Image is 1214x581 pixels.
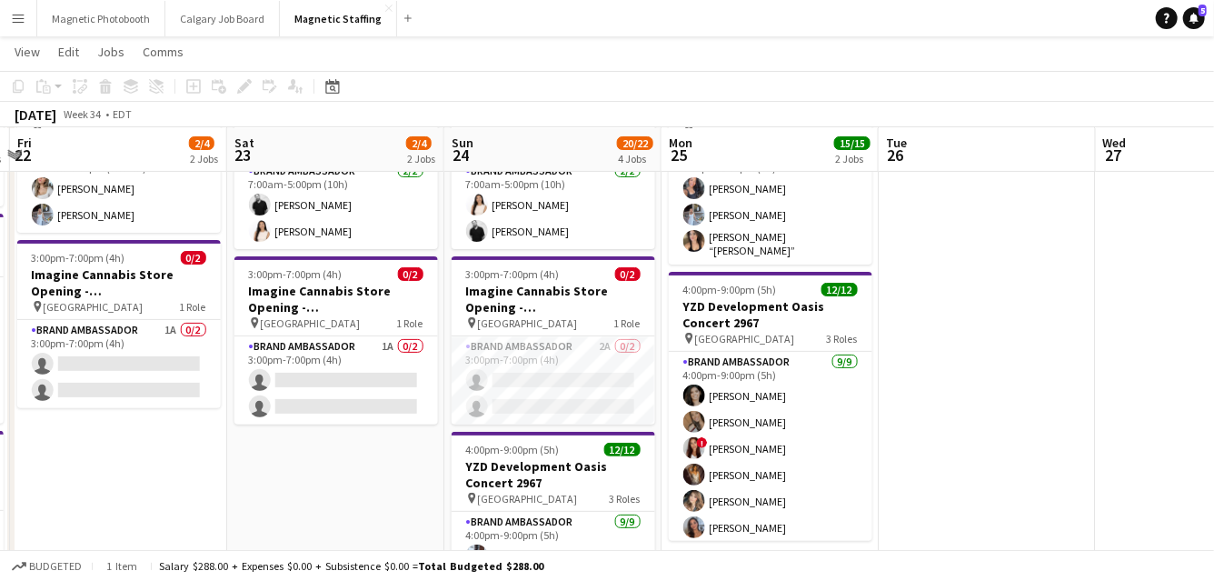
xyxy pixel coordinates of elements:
span: 3 Roles [827,332,858,346]
button: Budgeted [9,556,85,576]
span: [GEOGRAPHIC_DATA] [44,300,144,314]
h3: YZD Development Oasis Concert 2967 [669,298,872,331]
a: Comms [135,40,191,64]
span: 1 Role [397,316,423,330]
span: 20/22 [617,136,653,150]
span: 4:00pm-9:00pm (5h) [466,443,560,456]
app-card-role: Brand Ambassador2/27:00am-5:00pm (10h)[PERSON_NAME][PERSON_NAME] [234,161,438,249]
span: 0/2 [181,251,206,265]
span: Budgeted [29,560,82,573]
span: [GEOGRAPHIC_DATA] [261,316,361,330]
span: [GEOGRAPHIC_DATA] [695,332,795,346]
span: Mon [669,135,692,151]
a: 5 [1183,7,1205,29]
h3: Imagine Cannabis Store Opening - [GEOGRAPHIC_DATA] [234,283,438,316]
span: Total Budgeted $288.00 [418,559,543,573]
span: 0/2 [398,267,423,281]
span: 24 [449,145,473,165]
app-job-card: 3:00pm-7:00pm (4h)0/2Imagine Cannabis Store Opening - [GEOGRAPHIC_DATA] [GEOGRAPHIC_DATA]1 RoleBr... [234,256,438,425]
app-card-role: Brand Ambassador2/28:00am-3:30pm (7h30m)[PERSON_NAME][PERSON_NAME] [17,145,221,233]
span: 23 [232,145,254,165]
span: 3 Roles [610,492,641,506]
a: Edit [51,40,86,64]
span: Comms [143,44,184,60]
span: Jobs [97,44,124,60]
span: View [15,44,40,60]
app-job-card: 3:00pm-7:00pm (4h)0/2Imagine Cannabis Store Opening - [GEOGRAPHIC_DATA] [GEOGRAPHIC_DATA]1 RoleBr... [17,240,221,408]
app-card-role: Brand Ambassador3/33:30pm-8:30pm (5h)[PERSON_NAME][PERSON_NAME][PERSON_NAME] “[PERSON_NAME]” [PER... [669,145,872,265]
div: 4 Jobs [618,152,652,165]
span: Sat [234,135,254,151]
span: 12/12 [604,443,641,456]
app-job-card: 4:00pm-9:00pm (5h)12/12YZD Development Oasis Concert 2967 [GEOGRAPHIC_DATA]3 RolesBrand Ambassado... [669,272,872,541]
span: 3:00pm-7:00pm (4h) [32,251,125,265]
span: 3:00pm-7:00pm (4h) [249,267,343,281]
div: 2 Jobs [407,152,435,165]
span: 2/4 [189,136,214,150]
a: Jobs [90,40,132,64]
app-card-role: Brand Ambassador2A0/23:00pm-7:00pm (4h) [452,336,655,425]
a: View [7,40,47,64]
span: Sun [452,135,473,151]
h3: Imagine Cannabis Store Opening - [GEOGRAPHIC_DATA] [17,266,221,299]
span: Week 34 [60,107,105,121]
span: Edit [58,44,79,60]
span: 25 [666,145,692,165]
span: 4:00pm-9:00pm (5h) [683,283,777,296]
span: 15/15 [834,136,871,150]
span: 0/2 [615,267,641,281]
span: 22 [15,145,32,165]
div: EDT [113,107,132,121]
span: Fri [17,135,32,151]
span: [GEOGRAPHIC_DATA] [478,492,578,506]
span: 1 Role [614,316,641,330]
span: 26 [883,145,907,165]
div: 2 Jobs [835,152,870,165]
app-card-role: Brand Ambassador1A0/23:00pm-7:00pm (4h) [17,320,221,408]
app-job-card: 3:00pm-7:00pm (4h)0/2Imagine Cannabis Store Opening - [GEOGRAPHIC_DATA] [GEOGRAPHIC_DATA]1 RoleBr... [452,256,655,425]
span: 2/4 [406,136,432,150]
span: ! [697,437,708,448]
span: [GEOGRAPHIC_DATA] [478,316,578,330]
span: Wed [1103,135,1127,151]
button: Magnetic Staffing [280,1,397,36]
span: 1 Role [180,300,206,314]
button: Calgary Job Board [165,1,280,36]
div: 2 Jobs [190,152,218,165]
span: 3:00pm-7:00pm (4h) [466,267,560,281]
span: 5 [1199,5,1207,16]
span: 12/12 [821,283,858,296]
app-card-role: Brand Ambassador2/27:00am-5:00pm (10h)[PERSON_NAME][PERSON_NAME] [452,161,655,249]
app-job-card: 3:30pm-8:30pm (5h)3/3Dynamite - [DATE] [GEOGRAPHIC_DATA]1 RoleBrand Ambassador3/33:30pm-8:30pm (5... [669,81,872,265]
app-card-role: Brand Ambassador1A0/23:00pm-7:00pm (4h) [234,336,438,425]
span: 27 [1100,145,1127,165]
div: [DATE] [15,105,56,124]
div: Salary $288.00 + Expenses $0.00 + Subsistence $0.00 = [159,559,543,573]
span: 1 item [100,559,144,573]
button: Magnetic Photobooth [37,1,165,36]
h3: YZD Development Oasis Concert 2967 [452,458,655,491]
span: Tue [886,135,907,151]
h3: Imagine Cannabis Store Opening - [GEOGRAPHIC_DATA] [452,283,655,316]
